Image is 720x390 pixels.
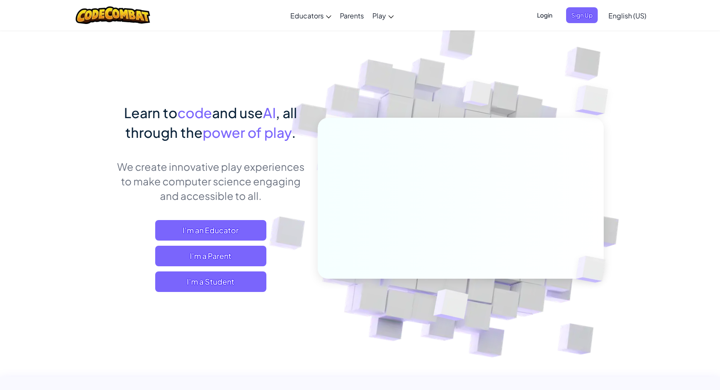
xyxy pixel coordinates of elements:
[124,104,177,121] span: Learn to
[558,64,632,137] img: Overlap cubes
[447,64,509,128] img: Overlap cubes
[76,6,150,24] img: CodeCombat logo
[177,104,212,121] span: code
[286,4,336,27] a: Educators
[155,220,266,241] a: I'm an Educator
[566,7,598,23] button: Sign Up
[372,11,386,20] span: Play
[290,11,324,20] span: Educators
[263,104,276,121] span: AI
[292,124,296,141] span: .
[413,271,489,342] img: Overlap cubes
[336,4,368,27] a: Parents
[116,159,305,203] p: We create innovative play experiences to make computer science engaging and accessible to all.
[608,11,646,20] span: English (US)
[203,124,292,141] span: power of play
[155,246,266,266] a: I'm a Parent
[562,238,626,301] img: Overlap cubes
[212,104,263,121] span: and use
[368,4,398,27] a: Play
[604,4,651,27] a: English (US)
[532,7,558,23] button: Login
[155,271,266,292] button: I'm a Student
